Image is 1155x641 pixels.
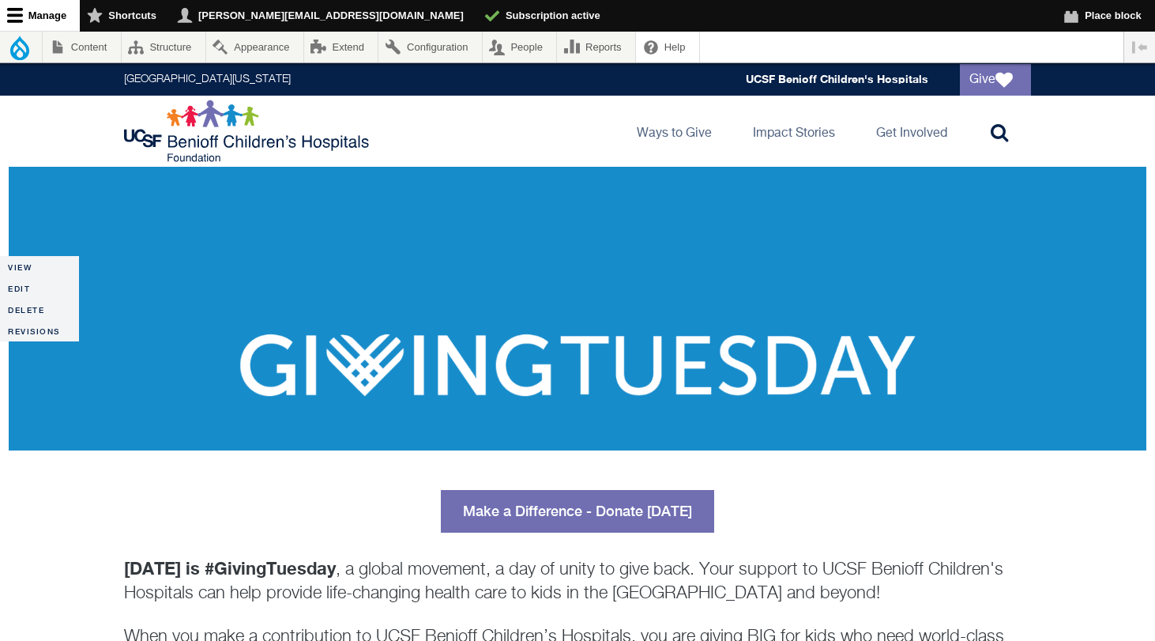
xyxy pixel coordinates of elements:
a: Help [636,32,699,62]
a: Give [960,64,1031,96]
a: UCSF Benioff Children's Hospitals [746,73,928,86]
a: Appearance [206,32,303,62]
a: Extend [304,32,378,62]
a: Make a Difference - Donate [DATE] [441,490,714,533]
a: Ways to Give [624,96,724,167]
button: Vertical orientation [1124,32,1155,62]
a: [GEOGRAPHIC_DATA][US_STATE] [124,74,291,85]
a: Get Involved [863,96,960,167]
img: Logo for UCSF Benioff Children's Hospitals Foundation [124,100,373,163]
a: Structure [122,32,205,62]
a: Reports [557,32,635,62]
p: , a global movement, a day of unity to give back. Your support to UCSF Benioff Children's Hospita... [124,556,1031,605]
a: Configuration [378,32,481,62]
a: Content [43,32,121,62]
a: Impact Stories [740,96,848,167]
a: People [483,32,557,62]
strong: [DATE] is #GivingTuesday [124,558,336,579]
